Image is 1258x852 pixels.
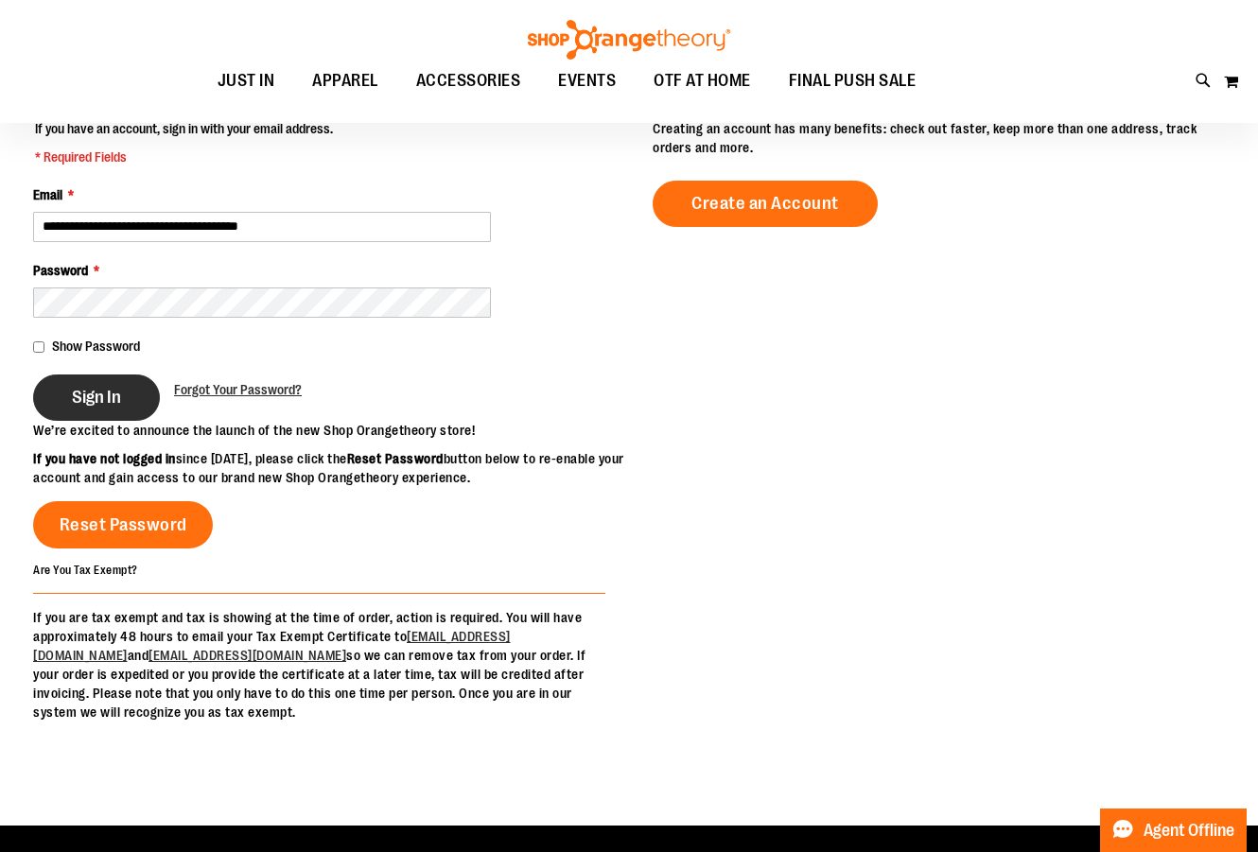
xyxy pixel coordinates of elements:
span: Agent Offline [1144,822,1234,840]
span: Show Password [52,339,140,354]
p: If you are tax exempt and tax is showing at the time of order, action is required. You will have ... [33,608,605,722]
span: EVENTS [558,60,616,102]
span: ACCESSORIES [416,60,521,102]
span: OTF AT HOME [654,60,751,102]
p: since [DATE], please click the button below to re-enable your account and gain access to our bran... [33,449,629,487]
a: Forgot Your Password? [174,380,302,399]
p: We’re excited to announce the launch of the new Shop Orangetheory store! [33,421,629,440]
button: Sign In [33,374,160,421]
span: Email [33,187,62,202]
span: Forgot Your Password? [174,382,302,397]
span: Create an Account [691,193,839,214]
button: Agent Offline [1100,809,1247,852]
span: APPAREL [312,60,378,102]
a: Create an Account [653,181,878,227]
a: [EMAIL_ADDRESS][DOMAIN_NAME] [149,648,346,663]
p: Creating an account has many benefits: check out faster, keep more than one address, track orders... [653,119,1225,157]
legend: If you have an account, sign in with your email address. [33,119,335,166]
span: FINAL PUSH SALE [789,60,917,102]
span: Sign In [72,387,121,408]
strong: Reset Password [347,451,444,466]
strong: Are You Tax Exempt? [33,564,138,577]
a: Reset Password [33,501,213,548]
span: Password [33,263,88,278]
span: Reset Password [60,514,187,535]
span: * Required Fields [35,148,333,166]
span: JUST IN [218,60,275,102]
strong: If you have not logged in [33,451,176,466]
img: Shop Orangetheory [525,20,733,60]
